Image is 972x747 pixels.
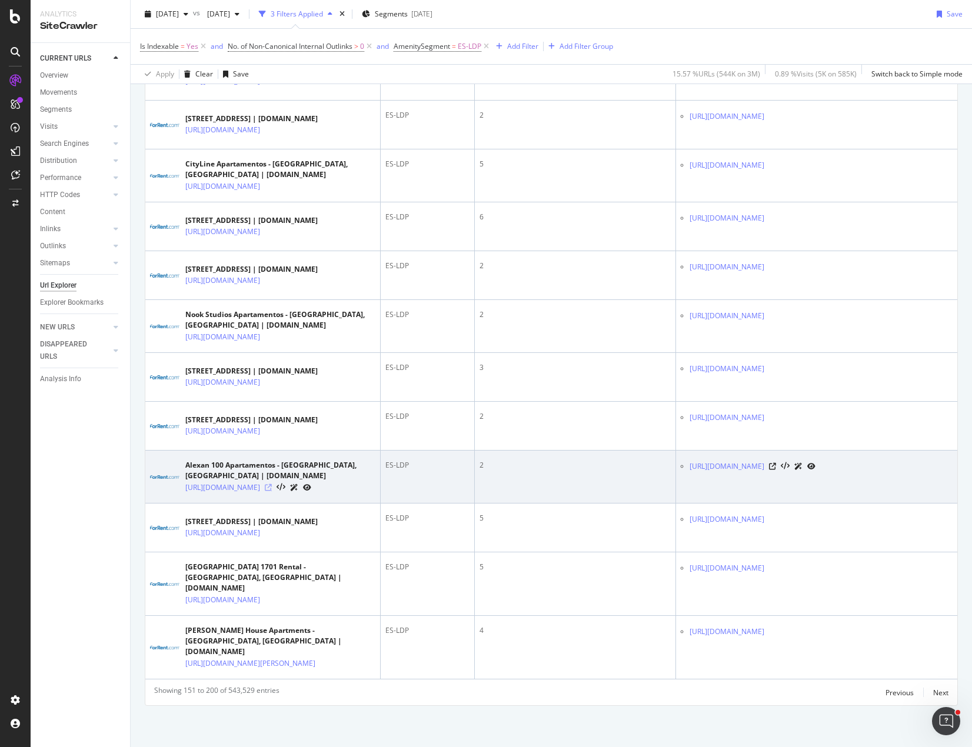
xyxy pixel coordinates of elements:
div: [STREET_ADDRESS] | [DOMAIN_NAME] [185,264,318,275]
div: Analytics [40,9,121,19]
div: times [337,8,347,20]
a: [URL][DOMAIN_NAME] [690,310,764,322]
div: Analysis Info [40,373,81,385]
a: [URL][DOMAIN_NAME] [690,513,764,525]
img: main image [150,475,179,479]
div: [GEOGRAPHIC_DATA] 1701 Rental - [GEOGRAPHIC_DATA], [GEOGRAPHIC_DATA] | [DOMAIN_NAME] [185,562,375,593]
div: Movements [40,86,77,99]
div: 0.89 % Visits ( 5K on 585K ) [775,69,857,79]
div: and [211,41,223,51]
div: Nook Studios Apartamentos - [GEOGRAPHIC_DATA], [GEOGRAPHIC_DATA] | [DOMAIN_NAME] [185,309,375,331]
a: [URL][DOMAIN_NAME] [185,275,260,286]
span: AmenitySegment [394,41,450,51]
a: [URL][DOMAIN_NAME] [185,226,260,238]
div: 2 [480,411,671,422]
div: 4 [480,625,671,636]
a: Overview [40,69,122,82]
a: [URL][DOMAIN_NAME] [690,261,764,273]
div: [STREET_ADDRESS] | [DOMAIN_NAME] [185,215,318,226]
span: 2025 Aug. 23rd [202,9,230,19]
div: Search Engines [40,138,89,150]
div: 2 [480,261,671,271]
button: Clear [179,65,213,84]
a: [URL][DOMAIN_NAME] [185,527,260,539]
img: main image [150,424,179,428]
a: CURRENT URLS [40,52,110,65]
div: DISAPPEARED URLS [40,338,99,363]
a: [URL][DOMAIN_NAME] [185,181,260,192]
img: main image [150,274,179,277]
div: HTTP Codes [40,189,80,201]
div: ES-LDP [385,513,470,523]
div: CURRENT URLS [40,52,91,65]
a: [URL][DOMAIN_NAME] [690,212,764,224]
div: NEW URLS [40,321,75,334]
div: 2 [480,309,671,320]
a: Visits [40,121,110,133]
span: vs [193,8,202,18]
span: ES-LDP [458,38,481,55]
div: ES-LDP [385,625,470,636]
div: 5 [480,513,671,523]
a: Analysis Info [40,373,122,385]
div: Segments [40,104,72,116]
button: Previous [886,685,914,699]
a: [URL][DOMAIN_NAME] [185,331,260,343]
img: main image [150,646,179,649]
span: = [181,41,185,51]
div: [STREET_ADDRESS] | [DOMAIN_NAME] [185,415,318,425]
a: Outlinks [40,240,110,252]
a: AI Url Details [290,481,298,493]
div: Showing 151 to 200 of 543,529 entries [154,685,279,699]
div: ES-LDP [385,309,470,320]
div: Explorer Bookmarks [40,296,104,309]
div: Outlinks [40,240,66,252]
div: Overview [40,69,68,82]
a: [URL][DOMAIN_NAME] [690,461,764,472]
div: 5 [480,159,671,169]
a: [URL][DOMAIN_NAME] [690,412,764,423]
div: Save [947,9,963,19]
div: [PERSON_NAME] House Apartments - [GEOGRAPHIC_DATA], [GEOGRAPHIC_DATA] | [DOMAIN_NAME] [185,625,375,657]
div: Sitemaps [40,257,70,269]
a: Url Explorer [40,279,122,292]
a: [URL][DOMAIN_NAME] [690,626,764,638]
button: View HTML Source [781,462,790,471]
div: 2 [480,460,671,471]
button: [DATE] [140,5,193,24]
img: main image [150,582,179,586]
div: Apply [156,69,174,79]
img: main image [150,225,179,228]
div: Clear [195,69,213,79]
a: HTTP Codes [40,189,110,201]
img: main image [150,325,179,328]
div: Inlinks [40,223,61,235]
div: Alexan 100 Apartamentos - [GEOGRAPHIC_DATA], [GEOGRAPHIC_DATA] | [DOMAIN_NAME] [185,460,375,481]
div: Add Filter [507,41,538,51]
div: Url Explorer [40,279,76,292]
span: > [354,41,358,51]
a: Explorer Bookmarks [40,296,122,309]
div: 5 [480,562,671,572]
img: main image [150,123,179,126]
a: [URL][DOMAIN_NAME] [690,159,764,171]
div: ES-LDP [385,212,470,222]
a: [URL][DOMAIN_NAME] [690,363,764,375]
div: ES-LDP [385,460,470,471]
a: [URL][DOMAIN_NAME][PERSON_NAME] [185,658,315,669]
button: Switch back to Simple mode [867,65,963,84]
div: Performance [40,172,81,184]
a: URL Inspection [303,481,311,493]
button: Add Filter Group [544,39,613,54]
div: CityLine Apartamentos - [GEOGRAPHIC_DATA], [GEOGRAPHIC_DATA] | [DOMAIN_NAME] [185,159,375,180]
span: Segments [375,9,408,19]
div: ES-LDP [385,159,470,169]
div: Next [933,688,948,698]
img: main image [150,375,179,379]
button: View HTML Source [277,483,285,492]
div: ES-LDP [385,261,470,271]
div: [DATE] [411,9,432,19]
button: Save [932,5,963,24]
div: Visits [40,121,58,133]
img: main image [150,526,179,529]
